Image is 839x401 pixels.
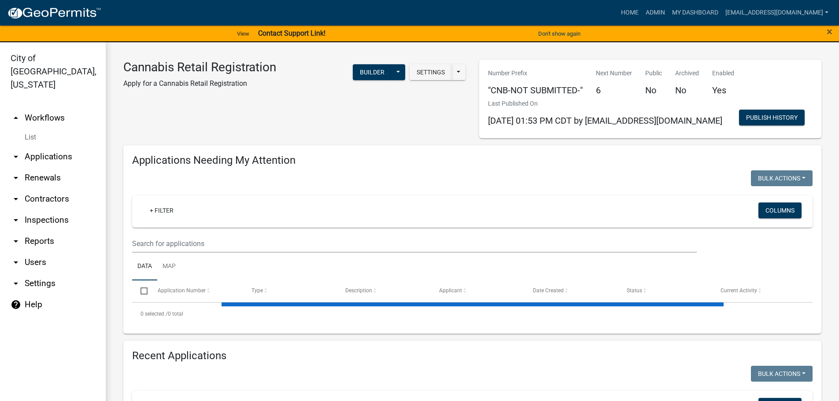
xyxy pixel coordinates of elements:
[243,280,336,302] datatable-header-cell: Type
[132,280,149,302] datatable-header-cell: Select
[751,170,813,186] button: Bulk Actions
[132,303,813,325] div: 0 total
[675,69,699,78] p: Archived
[431,280,525,302] datatable-header-cell: Applicant
[132,154,813,167] h4: Applications Needing My Attention
[721,287,757,294] span: Current Activity
[488,69,583,78] p: Number Prefix
[11,299,21,310] i: help
[149,280,243,302] datatable-header-cell: Application Number
[535,26,584,41] button: Don't show again
[345,287,372,294] span: Description
[132,235,697,253] input: Search for applications
[751,366,813,382] button: Bulk Actions
[11,151,21,162] i: arrow_drop_down
[158,287,206,294] span: Application Number
[642,4,669,21] a: Admin
[675,85,699,96] h5: No
[617,4,642,21] a: Home
[132,349,813,362] h4: Recent Applications
[140,311,168,317] span: 0 selected /
[11,173,21,183] i: arrow_drop_down
[645,85,662,96] h5: No
[132,253,157,281] a: Data
[123,78,276,89] p: Apply for a Cannabis Retail Registration
[11,257,21,268] i: arrow_drop_down
[618,280,712,302] datatable-header-cell: Status
[596,69,632,78] p: Next Number
[157,253,181,281] a: Map
[258,29,325,37] strong: Contact Support Link!
[488,99,722,108] p: Last Published On
[143,202,181,218] a: + Filter
[739,110,805,125] button: Publish History
[11,194,21,204] i: arrow_drop_down
[11,278,21,289] i: arrow_drop_down
[712,69,734,78] p: Enabled
[533,287,564,294] span: Date Created
[123,60,276,75] h3: Cannabis Retail Registration
[827,26,832,38] span: ×
[251,287,263,294] span: Type
[722,4,832,21] a: [EMAIL_ADDRESS][DOMAIN_NAME]
[627,287,642,294] span: Status
[827,26,832,37] button: Close
[739,114,805,121] wm-modal-confirm: Workflow Publish History
[11,236,21,246] i: arrow_drop_down
[712,280,806,302] datatable-header-cell: Current Activity
[11,113,21,123] i: arrow_drop_up
[488,115,722,126] span: [DATE] 01:53 PM CDT by [EMAIL_ADDRESS][DOMAIN_NAME]
[11,215,21,225] i: arrow_drop_down
[488,85,583,96] h5: "CNB-NOT SUBMITTED-"
[712,85,734,96] h5: Yes
[353,64,392,80] button: Builder
[337,280,431,302] datatable-header-cell: Description
[669,4,722,21] a: My Dashboard
[758,202,802,218] button: Columns
[525,280,618,302] datatable-header-cell: Date Created
[596,85,632,96] h5: 6
[233,26,253,41] a: View
[645,69,662,78] p: Public
[439,287,462,294] span: Applicant
[410,64,452,80] button: Settings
